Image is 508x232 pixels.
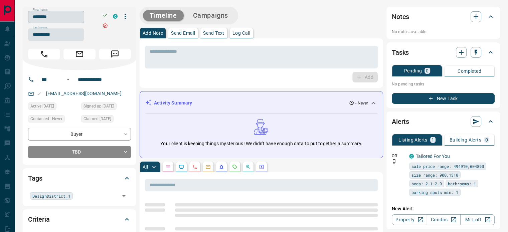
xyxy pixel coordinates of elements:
p: Log Call [232,31,250,35]
p: Building Alerts [450,138,481,142]
p: Activity Summary [154,99,192,106]
svg: Emails [205,164,211,170]
div: Alerts [392,113,495,130]
div: Activity Summary- Never [145,97,377,109]
h2: Tags [28,173,42,184]
span: bathrooms: 1 [448,180,476,187]
label: First name [33,8,47,12]
a: Condos [426,214,460,225]
svg: Lead Browsing Activity [179,164,184,170]
p: Send Text [203,31,224,35]
p: 0 [485,138,488,142]
p: No notes available [392,29,495,35]
p: Your client is keeping things mysterious! We didn't have enough data to put together a summary. [160,140,362,147]
div: condos.ca [113,14,118,19]
span: DesignDistrict_1 [32,193,70,199]
span: Call [28,49,60,59]
svg: Agent Actions [259,164,264,170]
a: Tailored For You [416,154,450,159]
div: Mon May 30 2022 [81,102,131,112]
button: Open [119,191,129,201]
p: Send Email [171,31,195,35]
span: Claimed [DATE] [83,115,111,122]
p: 1 [432,138,434,142]
div: Mon May 30 2022 [81,115,131,125]
svg: Requests [232,164,237,170]
p: 0 [426,68,429,73]
button: Timeline [143,10,184,21]
button: New Task [392,93,495,104]
span: Contacted - Never [30,115,62,122]
svg: Email Valid [37,91,41,96]
p: - Never [355,100,368,106]
div: Mon May 30 2022 [28,102,78,112]
button: Open [64,75,72,83]
span: size range: 900,1318 [411,172,458,178]
span: Active [DATE] [30,103,54,109]
div: Tags [28,170,131,186]
span: beds: 2.1-2.9 [411,180,442,187]
p: New Alert: [392,205,495,212]
span: Signed up [DATE] [83,103,114,109]
h2: Alerts [392,116,409,127]
p: Pending [404,68,422,73]
a: Property [392,214,426,225]
h2: Tasks [392,47,409,58]
svg: Listing Alerts [219,164,224,170]
div: Criteria [28,211,131,227]
p: No pending tasks [392,79,495,89]
span: Message [99,49,131,59]
div: condos.ca [409,154,414,159]
div: Notes [392,9,495,25]
span: parking spots min: 1 [411,189,458,196]
button: Campaigns [186,10,235,21]
svg: Notes [165,164,171,170]
svg: Opportunities [245,164,251,170]
h2: Criteria [28,214,50,225]
a: Mr.Loft [460,214,495,225]
div: Buyer [28,128,131,140]
svg: Push Notification Only [392,159,396,164]
a: [EMAIL_ADDRESS][DOMAIN_NAME] [46,91,122,96]
div: Tasks [392,44,495,60]
p: Listing Alerts [398,138,428,142]
h2: Notes [392,11,409,22]
p: Off [392,153,405,159]
p: Add Note [143,31,163,35]
p: Completed [458,69,481,73]
svg: Calls [192,164,197,170]
p: All [143,165,148,169]
div: TBD [28,146,131,158]
label: Last name [33,25,47,30]
span: Email [63,49,96,59]
span: sale price range: 494910,604890 [411,163,484,170]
